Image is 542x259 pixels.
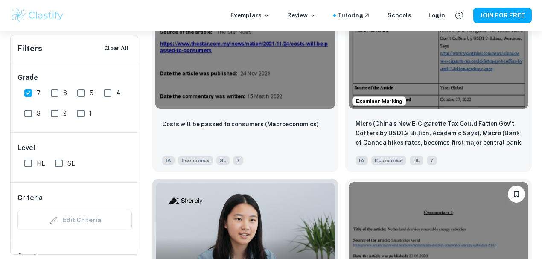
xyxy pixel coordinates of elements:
span: Economics [178,156,213,165]
p: Micro (China's New E-Cigarette Tax Could Fatten Gov't Coffers by USD1.2 Billion, Academic Says), ... [356,119,522,148]
a: Schools [388,11,411,20]
h6: Filters [17,43,42,55]
span: SL [67,159,75,168]
p: Exemplars [230,11,270,20]
span: IA [162,156,175,165]
span: 7 [37,88,41,98]
button: Help and Feedback [452,8,466,23]
h6: Criteria [17,193,43,203]
a: Login [428,11,445,20]
span: HL [37,159,45,168]
h6: Grade [17,73,132,83]
span: 6 [63,88,67,98]
a: Tutoring [338,11,370,20]
span: Economics [371,156,406,165]
p: Review [287,11,316,20]
span: 5 [90,88,93,98]
span: 7 [427,156,437,165]
h6: Level [17,143,132,153]
span: HL [410,156,423,165]
button: JOIN FOR FREE [473,8,532,23]
span: 4 [116,88,120,98]
div: Criteria filters are unavailable when searching by topic [17,210,132,230]
span: IA [356,156,368,165]
span: 2 [63,109,67,118]
button: Clear All [102,42,131,55]
span: 1 [89,109,92,118]
p: Costs will be passed to consumers (Macroeconomics) [162,119,319,129]
span: Examiner Marking [353,97,406,105]
span: 7 [233,156,243,165]
span: 3 [37,109,41,118]
img: Clastify logo [10,7,64,24]
button: Please log in to bookmark exemplars [508,186,525,203]
span: SL [216,156,230,165]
